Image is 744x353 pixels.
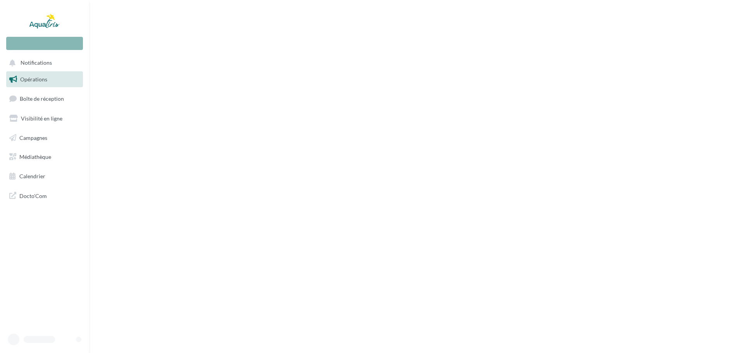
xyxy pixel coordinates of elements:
[5,90,84,107] a: Boîte de réception
[6,37,83,50] div: Nouvelle campagne
[19,191,47,201] span: Docto'Com
[5,71,84,88] a: Opérations
[19,153,51,160] span: Médiathèque
[21,60,52,66] span: Notifications
[5,188,84,204] a: Docto'Com
[19,134,47,141] span: Campagnes
[5,168,84,184] a: Calendrier
[5,149,84,165] a: Médiathèque
[21,115,62,122] span: Visibilité en ligne
[19,173,45,179] span: Calendrier
[20,95,64,102] span: Boîte de réception
[5,110,84,127] a: Visibilité en ligne
[20,76,47,83] span: Opérations
[5,130,84,146] a: Campagnes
